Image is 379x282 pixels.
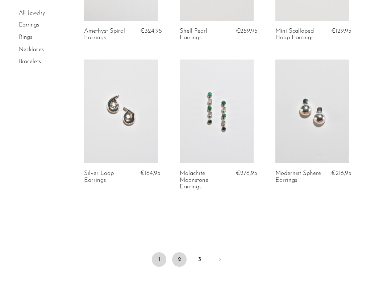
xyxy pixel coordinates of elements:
[19,23,39,28] a: Earrings
[275,170,323,184] a: Modernist Sphere Earrings
[236,170,257,176] span: €276,95
[331,170,351,176] span: €216,95
[140,170,161,176] span: €164,95
[275,28,323,41] a: Mini Scalloped Hoop Earrings
[331,28,351,34] span: €129,95
[19,10,45,16] a: All Jewelry
[19,47,44,53] a: Necklaces
[236,28,258,34] span: €259,95
[213,252,227,268] a: Next
[84,170,132,184] a: Silver Loop Earrings
[172,252,187,267] a: 2
[19,34,32,40] a: Rings
[192,252,207,267] a: 3
[84,28,132,41] a: Amethyst Spiral Earrings
[152,252,166,267] span: 1
[140,28,162,34] span: €324,95
[19,59,41,65] a: Bracelets
[180,28,227,41] a: Shell Pearl Earrings
[180,170,227,190] a: Malachite Moonstone Earrings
